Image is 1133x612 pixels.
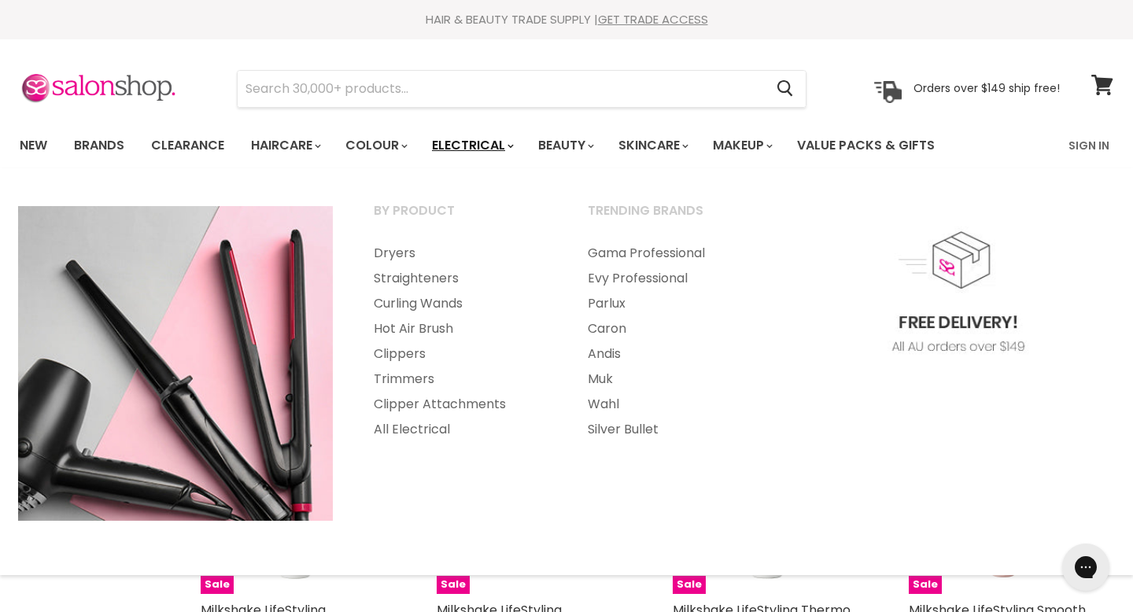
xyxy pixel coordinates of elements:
[568,417,779,442] a: Silver Bullet
[598,11,708,28] a: GET TRADE ACCESS
[568,241,779,442] ul: Main menu
[568,198,779,238] a: Trending Brands
[139,129,236,162] a: Clearance
[568,316,779,341] a: Caron
[1059,129,1119,162] a: Sign In
[62,129,136,162] a: Brands
[568,367,779,392] a: Muk
[201,576,234,594] span: Sale
[568,291,779,316] a: Parlux
[237,70,806,108] form: Product
[354,291,565,316] a: Curling Wands
[568,341,779,367] a: Andis
[354,341,565,367] a: Clippers
[238,71,764,107] input: Search
[607,129,698,162] a: Skincare
[354,392,565,417] a: Clipper Attachments
[568,266,779,291] a: Evy Professional
[568,392,779,417] a: Wahl
[909,576,942,594] span: Sale
[764,71,806,107] button: Search
[1054,538,1117,596] iframe: Gorgias live chat messenger
[673,576,706,594] span: Sale
[701,129,782,162] a: Makeup
[913,81,1060,95] p: Orders over $149 ship free!
[354,417,565,442] a: All Electrical
[334,129,417,162] a: Colour
[8,129,59,162] a: New
[568,241,779,266] a: Gama Professional
[437,576,470,594] span: Sale
[239,129,330,162] a: Haircare
[354,241,565,442] ul: Main menu
[354,198,565,238] a: By Product
[354,266,565,291] a: Straighteners
[354,316,565,341] a: Hot Air Brush
[8,123,1003,168] ul: Main menu
[526,129,603,162] a: Beauty
[785,129,947,162] a: Value Packs & Gifts
[354,241,565,266] a: Dryers
[354,367,565,392] a: Trimmers
[420,129,523,162] a: Electrical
